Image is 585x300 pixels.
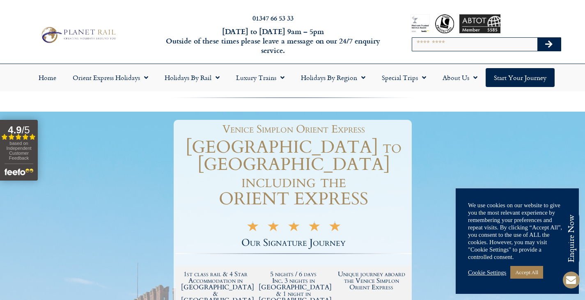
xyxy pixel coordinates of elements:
img: Planet Rail Train Holidays Logo [38,25,118,45]
a: Home [30,68,64,87]
a: Start your Journey [486,68,555,87]
h1: [GEOGRAPHIC_DATA] to [GEOGRAPHIC_DATA] including the ORIENT EXPRESS [176,139,412,208]
a: Cookie Settings [468,269,506,276]
button: Search [537,38,561,51]
a: Holidays by Rail [156,68,228,87]
a: 01347 66 53 33 [252,13,294,23]
h6: [DATE] to [DATE] 9am – 5pm Outside of these times please leave a message on our 24/7 enquiry serv... [158,27,388,55]
h1: Venice Simplon Orient Express [180,124,408,135]
a: Luxury Trains [228,68,293,87]
a: About Us [434,68,486,87]
div: We use cookies on our website to give you the most relevant experience by remembering your prefer... [468,202,567,261]
h2: Our Signature Journey [176,238,412,248]
a: Accept All [510,266,543,279]
i: ★ [267,223,280,233]
i: ★ [328,223,341,233]
div: 5/5 [246,221,341,233]
i: ★ [308,223,321,233]
a: Special Trips [374,68,434,87]
a: Orient Express Holidays [64,68,156,87]
i: ★ [287,223,300,233]
a: Holidays by Region [293,68,374,87]
i: ★ [246,223,259,233]
nav: Menu [4,68,581,87]
h2: Unique journey aboard the Venice Simplon Orient Express [337,271,406,291]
